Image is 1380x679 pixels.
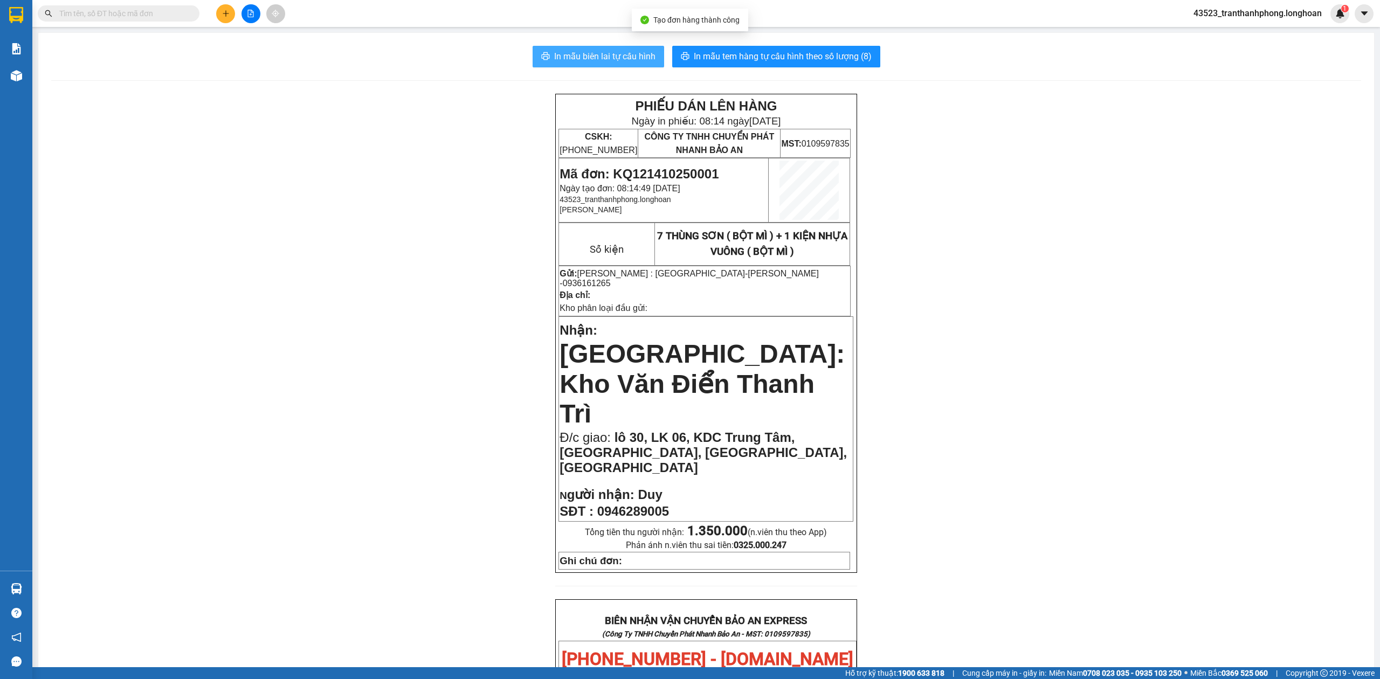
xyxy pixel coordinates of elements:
[560,323,597,337] span: Nhận:
[640,16,649,24] span: check-circle
[1083,669,1182,677] strong: 0708 023 035 - 0935 103 250
[597,504,669,518] span: 0946289005
[45,10,52,17] span: search
[266,4,285,23] button: aim
[953,667,954,679] span: |
[1360,9,1369,18] span: caret-down
[672,46,880,67] button: printerIn mẫu tem hàng tự cấu hình theo số lượng (8)
[781,139,849,148] span: 0109597835
[626,540,786,550] span: Phản ánh n.viên thu sai tiền:
[1355,4,1374,23] button: caret-down
[1320,669,1328,677] span: copyright
[560,132,637,155] span: [PHONE_NUMBER]
[734,540,786,550] strong: 0325.000.247
[585,132,612,141] strong: CSKH:
[11,70,22,81] img: warehouse-icon
[1049,667,1182,679] span: Miền Nam
[560,269,819,288] span: -
[845,667,944,679] span: Hỗ trợ kỹ thuật:
[1184,671,1188,675] span: ⚪️
[653,16,740,24] span: Tạo đơn hàng thành công
[638,487,662,502] span: Duy
[241,4,260,23] button: file-add
[1341,5,1349,12] sup: 1
[562,649,853,669] span: [PHONE_NUMBER] - [DOMAIN_NAME]
[560,303,647,313] span: Kho phân loại đầu gửi:
[563,279,611,288] span: 0936161265
[1335,9,1345,18] img: icon-new-feature
[533,46,664,67] button: printerIn mẫu biên lai tự cấu hình
[694,50,872,63] span: In mẫu tem hàng tự cấu hình theo số lượng (8)
[560,269,819,288] span: [PERSON_NAME] -
[687,523,748,538] strong: 1.350.000
[657,230,847,258] span: 7 THÙNG SƠN ( BỘT MÌ ) + 1 KIỆN NHỰA VUÔNG ( BỘT MÌ )
[560,339,845,428] span: [GEOGRAPHIC_DATA]: Kho Văn Điển Thanh Trì
[560,195,671,204] span: 43523_tranthanhphong.longhoan
[11,608,22,618] span: question-circle
[602,630,810,638] strong: (Công Ty TNHH Chuyển Phát Nhanh Bảo An - MST: 0109597835)
[585,527,827,537] span: Tổng tiền thu người nhận:
[605,615,807,627] strong: BIÊN NHẬN VẬN CHUYỂN BẢO AN EXPRESS
[9,7,23,23] img: logo-vxr
[11,656,22,667] span: message
[1343,5,1347,12] span: 1
[644,132,774,155] span: CÔNG TY TNHH CHUYỂN PHÁT NHANH BẢO AN
[216,4,235,23] button: plus
[749,115,781,127] span: [DATE]
[560,430,614,445] span: Đ/c giao:
[222,10,230,17] span: plus
[681,52,689,62] span: printer
[1222,669,1268,677] strong: 0369 525 060
[635,99,777,113] strong: PHIẾU DÁN LÊN HÀNG
[560,205,622,214] span: [PERSON_NAME]
[554,50,655,63] span: In mẫu biên lai tự cấu hình
[560,430,847,475] span: lô 30, LK 06, KDC Trung Tâm, [GEOGRAPHIC_DATA], [GEOGRAPHIC_DATA], [GEOGRAPHIC_DATA]
[560,504,594,518] strong: SĐT :
[541,52,550,62] span: printer
[687,527,827,537] span: (n.viên thu theo App)
[560,167,719,181] span: Mã đơn: KQ121410250001
[781,139,801,148] strong: MST:
[631,115,781,127] span: Ngày in phiếu: 08:14 ngày
[560,490,634,501] strong: N
[560,269,577,278] strong: Gửi:
[560,184,680,193] span: Ngày tạo đơn: 08:14:49 [DATE]
[577,269,745,278] span: [PERSON_NAME] : [GEOGRAPHIC_DATA]
[11,583,22,594] img: warehouse-icon
[1190,667,1268,679] span: Miền Bắc
[560,290,590,300] strong: Địa chỉ:
[560,555,622,566] strong: Ghi chú đơn:
[1276,667,1278,679] span: |
[1185,6,1330,20] span: 43523_tranthanhphong.longhoan
[567,487,634,502] span: gười nhận:
[11,43,22,54] img: solution-icon
[590,244,624,255] span: Số kiện
[59,8,187,19] input: Tìm tên, số ĐT hoặc mã đơn
[247,10,254,17] span: file-add
[898,669,944,677] strong: 1900 633 818
[962,667,1046,679] span: Cung cấp máy in - giấy in:
[272,10,279,17] span: aim
[11,632,22,642] span: notification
